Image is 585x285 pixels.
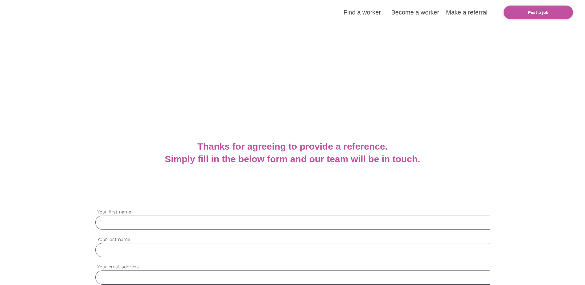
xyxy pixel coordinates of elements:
a: Make a referral [446,9,488,16]
label: Your first name [95,209,490,216]
a: Find a worker [344,9,381,16]
label: Your email address [95,263,490,271]
a: Post a job [504,6,573,19]
b: Thanks for agreeing to provide a reference. [197,141,388,151]
b: Simply fill in the below form and our team will be in touch. [165,154,420,164]
label: Your last name [95,236,490,243]
b: Post a job [528,10,549,15]
a: Become a worker [391,9,439,16]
